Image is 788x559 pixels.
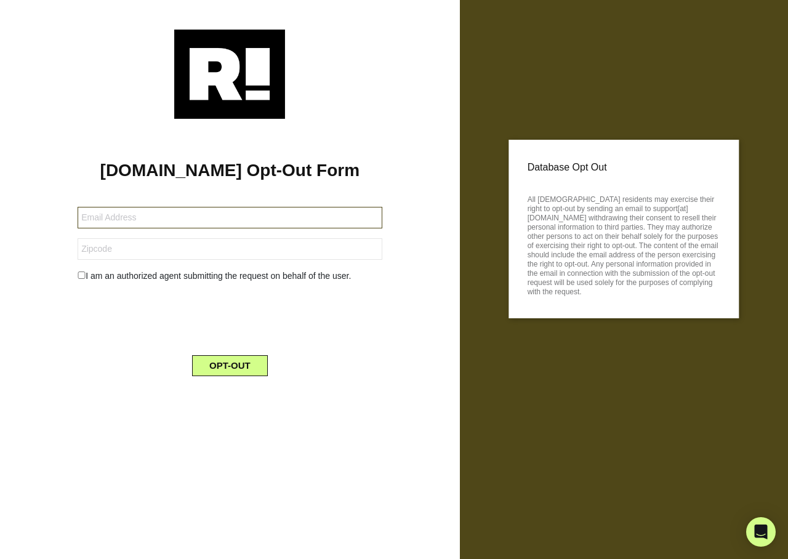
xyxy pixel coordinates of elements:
h1: [DOMAIN_NAME] Opt-Out Form [18,160,441,181]
input: Zipcode [78,238,382,260]
input: Email Address [78,207,382,228]
div: Open Intercom Messenger [746,517,776,547]
div: I am an authorized agent submitting the request on behalf of the user. [68,270,391,283]
img: Retention.com [174,30,285,119]
iframe: reCAPTCHA [136,292,323,340]
button: OPT-OUT [192,355,268,376]
p: All [DEMOGRAPHIC_DATA] residents may exercise their right to opt-out by sending an email to suppo... [528,191,720,297]
p: Database Opt Out [528,158,720,177]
